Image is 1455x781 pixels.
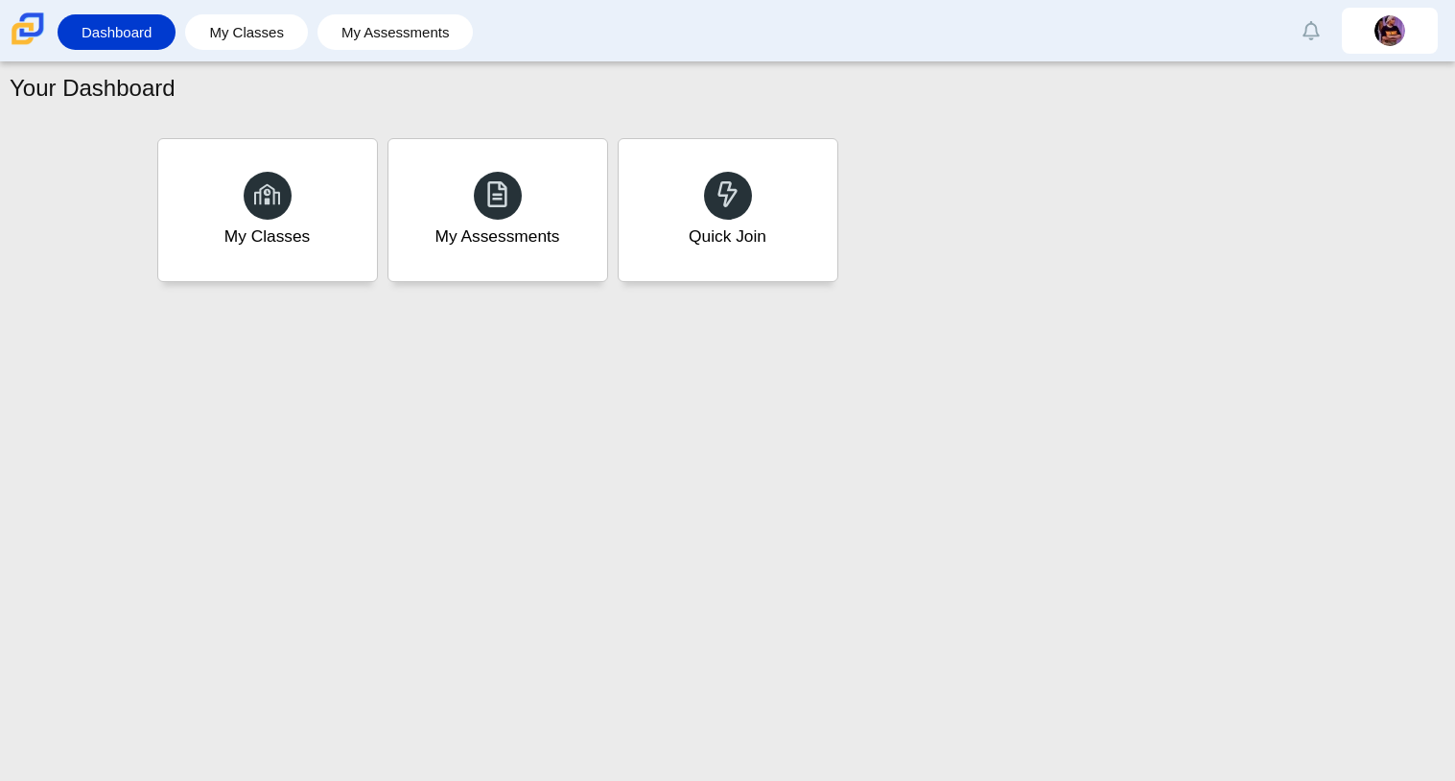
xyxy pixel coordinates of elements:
[435,225,560,248] div: My Assessments
[195,14,298,50] a: My Classes
[689,225,766,248] div: Quick Join
[224,225,311,248] div: My Classes
[327,14,464,50] a: My Assessments
[618,138,838,282] a: Quick Join
[157,138,378,282] a: My Classes
[387,138,608,282] a: My Assessments
[8,9,48,49] img: Carmen School of Science & Technology
[10,72,176,105] h1: Your Dashboard
[1290,10,1332,52] a: Alerts
[8,35,48,52] a: Carmen School of Science & Technology
[67,14,166,50] a: Dashboard
[1342,8,1438,54] a: kybbria.brazziel.mJvUZi
[1374,15,1405,46] img: kybbria.brazziel.mJvUZi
